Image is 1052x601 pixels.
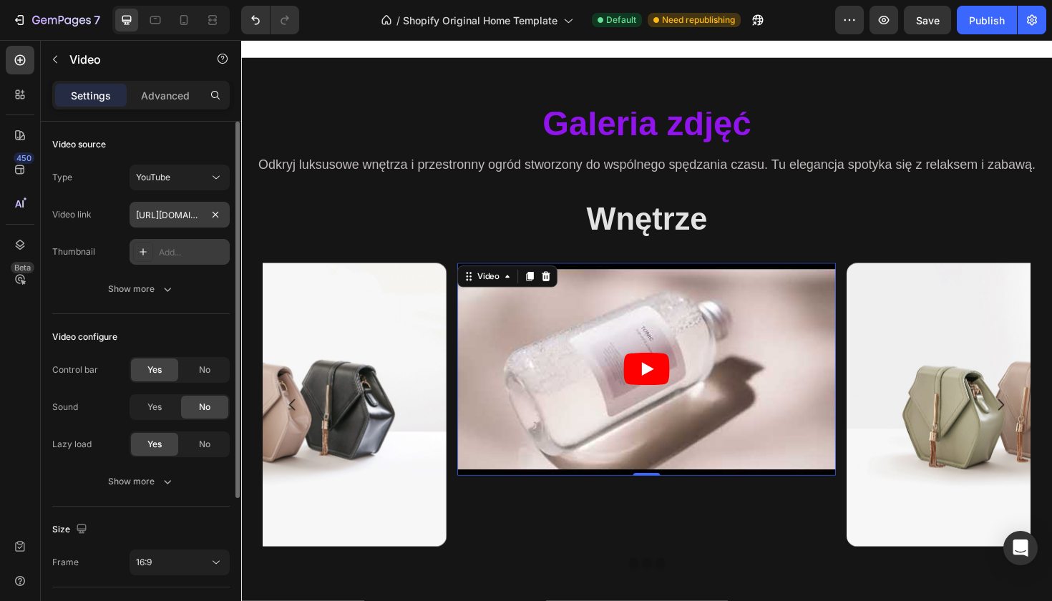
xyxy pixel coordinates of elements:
[14,152,34,164] div: 450
[130,202,230,228] input: Insert video url here
[784,366,824,406] button: Carousel Next Arrow
[52,469,230,494] button: Show more
[130,549,230,575] button: 16:9
[136,172,170,182] span: YouTube
[52,401,78,414] div: Sound
[34,366,74,406] button: Carousel Back Arrow
[403,13,557,28] span: Shopify Original Home Template
[136,557,152,567] span: 16:9
[916,14,940,26] span: Save
[94,11,100,29] p: 7
[11,167,847,213] h2: Wnętrze
[425,548,434,557] button: Dot
[405,331,454,366] button: Play
[52,438,92,451] div: Lazy load
[396,13,400,28] span: /
[904,6,951,34] button: Save
[69,51,191,68] p: Video
[108,474,175,489] div: Show more
[52,363,98,376] div: Control bar
[147,401,162,414] span: Yes
[141,88,190,103] p: Advanced
[241,40,1052,601] iframe: Design area
[319,69,540,109] strong: Galeria zdjęć
[241,6,299,34] div: Undo/Redo
[439,548,448,557] button: Dot
[52,208,92,221] div: Video link
[641,236,1042,537] img: image_demo.jpg
[6,6,107,34] button: 7
[606,14,636,26] span: Default
[52,138,106,151] div: Video source
[52,520,90,539] div: Size
[199,438,210,451] span: No
[130,165,230,190] button: YouTube
[199,363,210,376] span: No
[18,124,841,139] span: Odkryj luksusowe wnętrza i przestronny ogród stworzony do wspólnego spędzania czasu. Tu elegancja...
[969,13,1005,28] div: Publish
[11,262,34,273] div: Beta
[662,14,735,26] span: Need republishing
[1003,531,1038,565] div: Open Intercom Messenger
[52,245,95,258] div: Thumbnail
[247,244,276,257] div: Video
[159,246,226,259] div: Add...
[71,88,111,103] p: Settings
[52,171,72,184] div: Type
[199,401,210,414] span: No
[957,6,1017,34] button: Publish
[52,276,230,302] button: Show more
[147,438,162,451] span: Yes
[108,282,175,296] div: Show more
[411,548,419,557] button: Dot
[52,556,79,569] div: Frame
[52,331,117,343] div: Video configure
[147,363,162,376] span: Yes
